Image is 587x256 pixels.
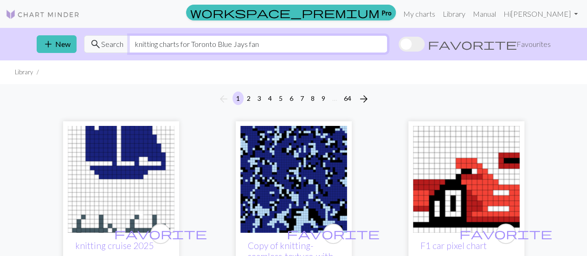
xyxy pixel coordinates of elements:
[287,224,380,243] i: favourite
[516,39,551,50] span: Favourites
[459,226,552,241] span: favorite
[340,92,355,105] button: 64
[214,92,373,106] nav: Page navigation
[37,35,77,53] button: New
[232,92,244,105] button: 1
[399,35,551,53] label: Show favourites
[101,39,123,50] span: Search
[439,5,469,23] a: Library
[358,93,369,105] i: Next
[240,174,347,183] a: knitting-seamless-texture-with-digital-camouflage-pattern-HRK4WB.jpg
[6,9,80,20] img: Logo
[114,226,207,241] span: favorite
[323,223,343,244] button: favourite
[264,92,276,105] button: 4
[400,5,439,23] a: My charts
[90,38,101,51] span: search
[190,6,380,19] span: workspace_premium
[496,223,516,244] button: favourite
[150,223,171,244] button: favourite
[287,226,380,241] span: favorite
[318,92,329,105] button: 9
[459,224,552,243] i: favourite
[413,174,520,183] a: F1 car pixel chart
[254,92,265,105] button: 3
[75,240,154,251] a: knitting cruise 2025
[275,92,286,105] button: 5
[428,38,517,51] span: favorite
[186,5,396,20] a: Pro
[68,126,174,233] img: knitting cruise 2025
[286,92,297,105] button: 6
[15,68,33,77] li: Library
[500,5,581,23] a: Hi[PERSON_NAME]
[297,92,308,105] button: 7
[240,126,347,233] img: knitting-seamless-texture-with-digital-camouflage-pattern-HRK4WB.jpg
[68,174,174,183] a: knitting cruise 2025
[114,224,207,243] i: favourite
[355,92,373,106] button: Next
[358,92,369,105] span: arrow_forward
[420,240,487,251] a: F1 car pixel chart
[307,92,318,105] button: 8
[413,126,520,233] img: F1 car pixel chart
[469,5,500,23] a: Manual
[43,38,54,51] span: add
[243,92,254,105] button: 2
